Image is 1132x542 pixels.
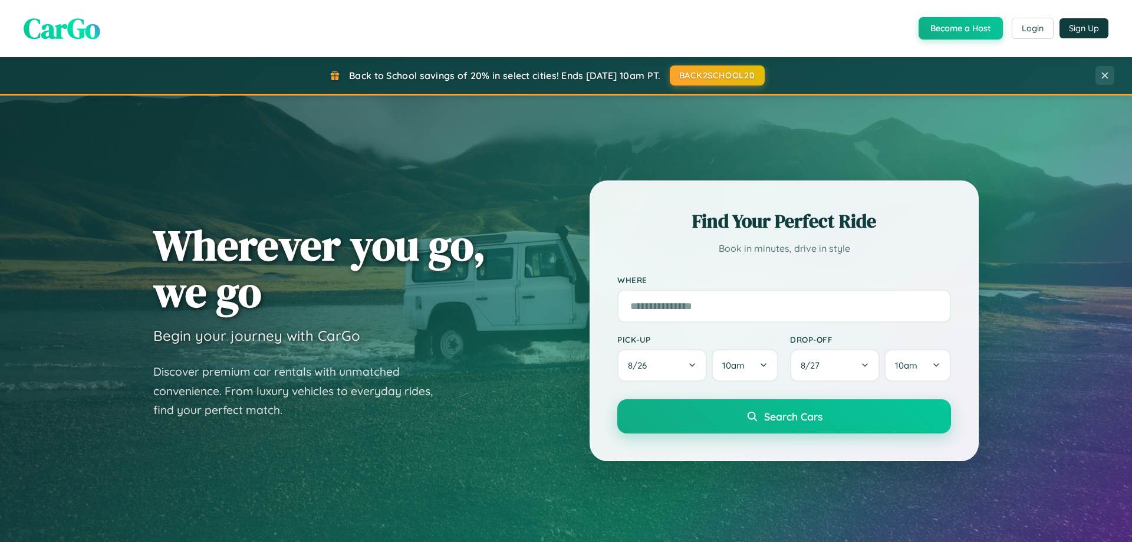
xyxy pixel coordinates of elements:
button: 10am [712,349,778,382]
label: Drop-off [790,334,951,344]
h1: Wherever you go, we go [153,222,486,315]
button: 8/26 [617,349,707,382]
h2: Find Your Perfect Ride [617,208,951,234]
label: Pick-up [617,334,778,344]
label: Where [617,275,951,285]
button: 10am [884,349,951,382]
button: Search Cars [617,399,951,433]
span: Search Cars [764,410,822,423]
button: Login [1012,18,1054,39]
button: Sign Up [1059,18,1108,38]
button: 8/27 [790,349,880,382]
span: 8 / 26 [628,360,653,371]
h3: Begin your journey with CarGo [153,327,360,344]
span: CarGo [24,9,100,48]
button: Become a Host [919,17,1003,40]
span: 8 / 27 [801,360,825,371]
span: 10am [722,360,745,371]
p: Book in minutes, drive in style [617,240,951,257]
button: BACK2SCHOOL20 [670,65,765,86]
p: Discover premium car rentals with unmatched convenience. From luxury vehicles to everyday rides, ... [153,362,448,420]
span: 10am [895,360,917,371]
span: Back to School savings of 20% in select cities! Ends [DATE] 10am PT. [349,70,660,81]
